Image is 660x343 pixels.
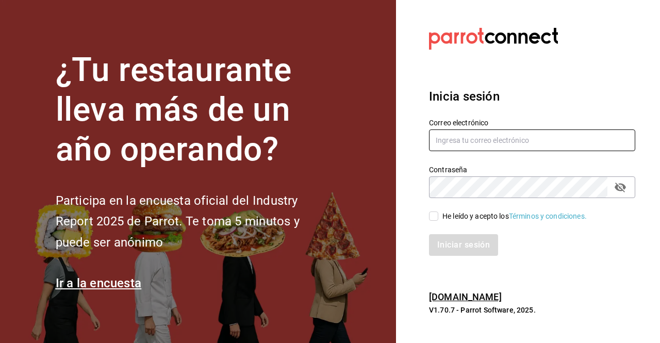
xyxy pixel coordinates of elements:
[56,190,334,253] h2: Participa en la encuesta oficial del Industry Report 2025 de Parrot. Te toma 5 minutos y puede se...
[509,212,587,220] a: Términos y condiciones.
[429,87,635,106] h3: Inicia sesión
[56,276,142,290] a: Ir a la encuesta
[429,291,502,302] a: [DOMAIN_NAME]
[429,166,635,173] label: Contraseña
[429,305,635,315] p: V1.70.7 - Parrot Software, 2025.
[442,211,587,222] div: He leído y acepto los
[56,51,334,169] h1: ¿Tu restaurante lleva más de un año operando?
[429,129,635,151] input: Ingresa tu correo electrónico
[429,119,635,126] label: Correo electrónico
[612,178,629,196] button: passwordField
